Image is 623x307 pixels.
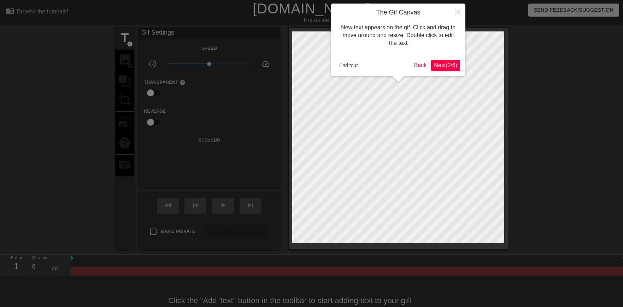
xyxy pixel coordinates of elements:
span: Make Private [161,228,195,235]
span: Send Feedback/Suggestion [534,6,613,14]
div: 600 x 599 [139,136,280,144]
span: slow_motion_video [148,60,157,68]
span: skip_next [246,201,255,209]
div: ms [52,265,59,272]
label: Reverse [144,108,166,115]
div: 1 [11,260,22,273]
div: Gif Settings [139,28,280,39]
button: Close [450,4,465,20]
label: Transparent [144,79,186,86]
h4: The Gif Canvas [336,9,460,17]
button: Next [431,60,460,71]
span: play_arrow [219,201,227,209]
div: Frame [6,255,27,275]
span: title [118,31,131,45]
span: speed [261,60,270,68]
span: menu_book [6,7,14,15]
span: add_circle [127,41,133,47]
span: Next ( 2 / 6 ) [434,62,457,68]
div: Browse the tutorials! [17,8,68,14]
button: Back [411,60,430,71]
a: [DOMAIN_NAME] [253,1,370,16]
button: Send Feedback/Suggestion [528,4,619,17]
a: Browse the tutorials! [6,7,68,18]
label: Duration [32,256,48,260]
div: New text appears on the gif. Click and drag to move around and resize. Double click to edit the text [336,17,460,54]
label: Speed [201,45,217,52]
div: The online gif editor [211,16,444,24]
span: fast_rewind [164,201,172,209]
span: skip_previous [191,201,200,209]
span: help [180,79,186,85]
button: End tour [336,60,361,71]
